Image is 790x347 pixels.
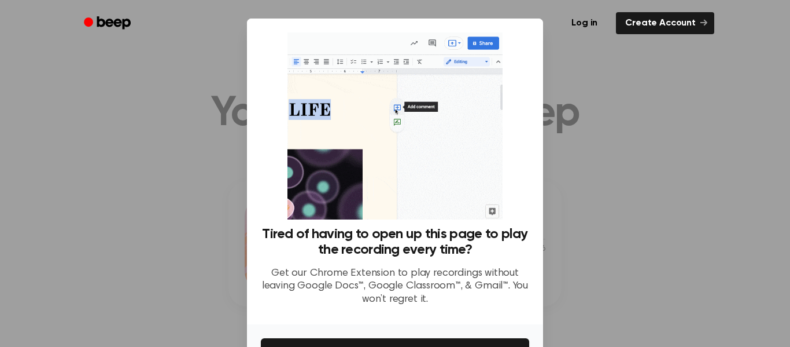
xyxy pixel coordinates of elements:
a: Beep [76,12,141,35]
a: Log in [560,10,609,36]
p: Get our Chrome Extension to play recordings without leaving Google Docs™, Google Classroom™, & Gm... [261,267,529,306]
h3: Tired of having to open up this page to play the recording every time? [261,227,529,258]
a: Create Account [616,12,714,34]
img: Beep extension in action [287,32,502,220]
